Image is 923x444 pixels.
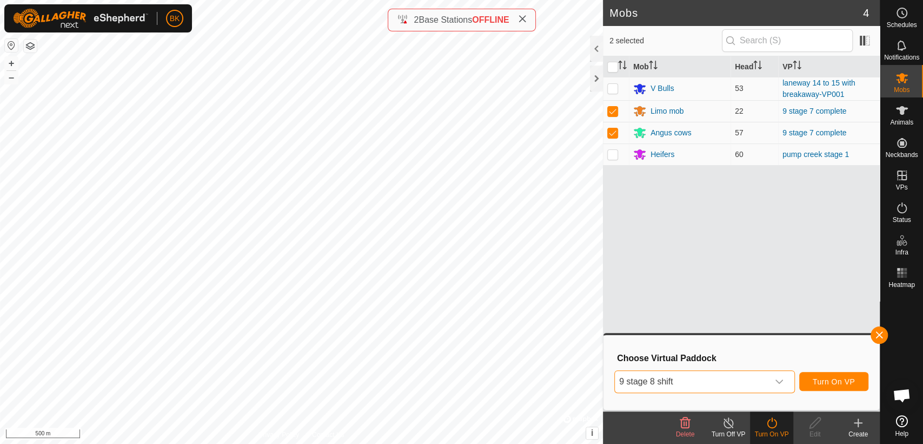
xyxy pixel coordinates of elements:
[650,106,683,117] div: Limo mob
[886,22,917,28] span: Schedules
[707,429,750,439] div: Turn Off VP
[615,371,768,393] span: 9 stage 8 shift
[895,430,908,437] span: Help
[591,428,593,438] span: i
[753,62,762,71] p-sorticon: Activate to sort
[676,430,695,438] span: Delete
[750,429,793,439] div: Turn On VP
[13,9,148,28] img: Gallagher Logo
[609,35,722,47] span: 2 selected
[836,429,880,439] div: Create
[419,15,472,24] span: Base Stations
[5,39,18,52] button: Reset Map
[895,184,907,191] span: VPs
[813,377,855,386] span: Turn On VP
[892,217,911,223] span: Status
[880,411,923,441] a: Help
[863,5,869,21] span: 4
[782,79,855,99] a: laneway 14 to 15 with breakaway-VP001
[778,56,880,77] th: VP
[586,427,598,439] button: i
[609,6,863,19] h2: Mobs
[722,29,853,52] input: Search (S)
[885,152,918,158] span: Neckbands
[170,13,180,24] span: BK
[735,128,743,137] span: 57
[472,15,509,24] span: OFFLINE
[782,150,849,159] a: pump creek stage 1
[735,150,743,159] span: 60
[884,54,919,61] span: Notifications
[731,56,778,77] th: Head
[650,127,691,139] div: Angus cows
[24,40,37,53] button: Map Layers
[894,87,909,93] span: Mobs
[735,107,743,115] span: 22
[650,149,674,160] div: Heifers
[258,430,299,440] a: Privacy Policy
[649,62,658,71] p-sorticon: Activate to sort
[618,62,627,71] p-sorticon: Activate to sort
[886,379,918,412] div: Open chat
[5,71,18,84] button: –
[782,107,846,115] a: 9 stage 7 complete
[793,429,836,439] div: Edit
[629,56,731,77] th: Mob
[782,128,846,137] a: 9 stage 7 complete
[312,430,344,440] a: Contact Us
[768,371,790,393] div: dropdown trigger
[895,249,908,256] span: Infra
[890,119,913,126] span: Animals
[5,57,18,70] button: +
[799,372,868,391] button: Turn On VP
[650,83,674,94] div: V Bulls
[793,62,801,71] p-sorticon: Activate to sort
[414,15,419,24] span: 2
[617,353,868,363] h3: Choose Virtual Paddock
[735,84,743,93] span: 53
[888,282,915,288] span: Heatmap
